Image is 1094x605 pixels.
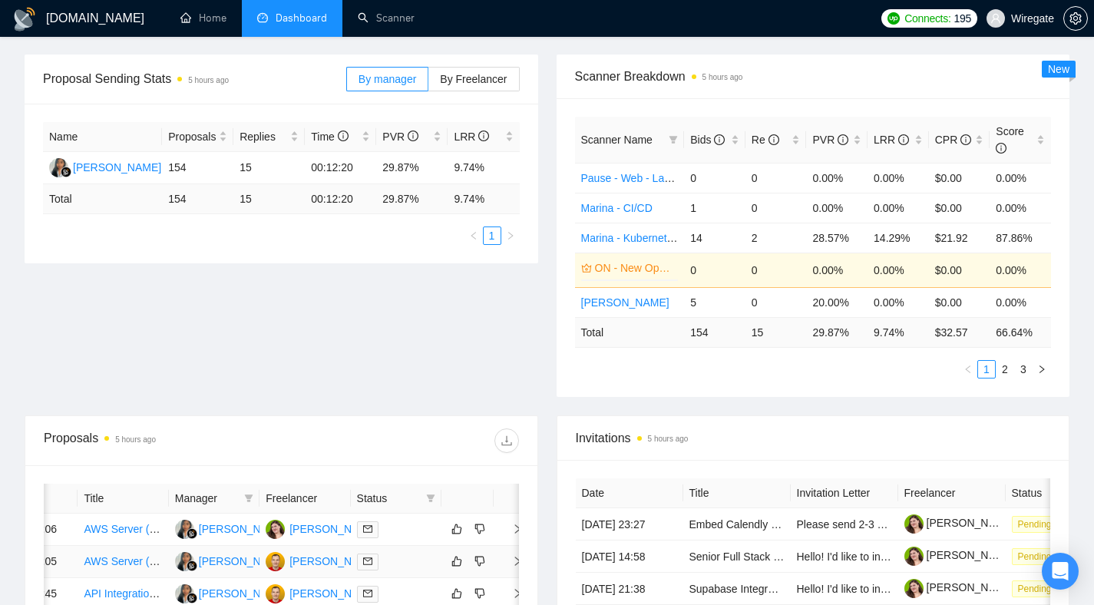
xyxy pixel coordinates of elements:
a: AWS Server (nginx) - Secure Connection Issue [84,523,308,535]
th: Freelancer [259,484,350,514]
td: 0.00% [990,253,1051,287]
span: info-circle [898,134,909,145]
th: Proposals [162,122,233,152]
span: PVR [382,131,418,143]
td: 154 [162,152,233,184]
td: Supabase Integration with Bolt Frontend + Social Logins & Feature Setup [683,573,791,605]
img: GA [175,552,194,571]
td: 0.00% [990,163,1051,193]
a: GA[PERSON_NAME] [175,587,287,599]
span: LRR [454,131,489,143]
a: ON - New Opportunities [595,260,676,276]
td: 14.29% [868,223,929,253]
span: dislike [474,555,485,567]
span: info-circle [338,131,349,141]
td: 29.87 % [376,184,448,214]
td: 154 [162,184,233,214]
td: 87.86% [990,223,1051,253]
a: Marina - Kubernetes [581,232,679,244]
a: MS[PERSON_NAME] [266,554,378,567]
button: left [959,360,977,379]
span: info-circle [408,131,418,141]
td: 2 [745,223,807,253]
a: [PERSON_NAME] [581,296,669,309]
a: Pending [1012,517,1064,530]
button: dislike [471,584,489,603]
td: 154 [684,317,745,347]
img: GA [175,520,194,539]
time: 5 hours ago [188,76,229,84]
span: like [451,555,462,567]
span: setting [1064,12,1087,25]
li: 1 [977,360,996,379]
img: c1W1KLMQCN47X1e3Ob0BQqxy9b7U3U-gJnMaw8fgwAX1Cts6-JZXFCgQ7vrVuLmLJf [904,579,924,598]
span: right [500,556,523,567]
a: 1 [484,227,501,244]
td: 0.00% [806,253,868,287]
button: right [1033,360,1051,379]
span: dashboard [257,12,268,23]
button: like [448,552,466,570]
span: Time [311,131,348,143]
a: API Integrations Specialist [84,587,209,600]
button: dislike [471,552,489,570]
span: left [469,231,478,240]
span: mail [363,589,372,598]
td: 15 [745,317,807,347]
div: [PERSON_NAME] [73,159,161,176]
td: AWS Server (nginx) - Secure Connection Issue [78,514,168,546]
span: By manager [359,73,416,85]
img: MS [266,520,285,539]
a: 3 [1015,361,1032,378]
a: 2 [996,361,1013,378]
td: AWS Server (nginx) - Secure Connection Issue [78,546,168,578]
td: 66.64 % [990,317,1051,347]
a: Supabase Integration with Bolt Frontend + Social Logins & Feature Setup [689,583,1039,595]
img: gigradar-bm.png [187,528,197,539]
td: 20.00% [806,287,868,317]
span: filter [423,487,438,510]
span: download [495,435,518,447]
img: gigradar-bm.png [187,593,197,603]
a: GA[PERSON_NAME] [175,522,287,534]
span: Scanner Name [581,134,653,146]
td: 0 [745,163,807,193]
span: Dashboard [276,12,327,25]
th: Title [78,484,168,514]
span: dislike [474,523,485,535]
td: Embed Calendly Into 2-Step Lead Form [683,508,791,541]
td: 0.00% [806,193,868,223]
td: 0.00% [868,193,929,223]
td: 29.87% [376,152,448,184]
td: 14 [684,223,745,253]
td: 0.00% [806,163,868,193]
span: New [1048,63,1069,75]
div: [PERSON_NAME] [199,553,287,570]
td: 28.57% [806,223,868,253]
td: 15 [233,184,305,214]
span: mail [363,524,372,534]
img: c1W1KLMQCN47X1e3Ob0BQqxy9b7U3U-gJnMaw8fgwAX1Cts6-JZXFCgQ7vrVuLmLJf [904,514,924,534]
img: gigradar-bm.png [187,560,197,571]
th: Freelancer [898,478,1006,508]
time: 5 hours ago [648,435,689,443]
button: right [501,226,520,245]
td: 00:12:20 [305,184,376,214]
span: dislike [474,587,485,600]
span: filter [426,494,435,503]
div: [PERSON_NAME] [289,521,378,537]
td: 9.74 % [868,317,929,347]
td: $0.00 [929,163,990,193]
td: 0.00% [868,163,929,193]
td: 0 [745,193,807,223]
td: $0.00 [929,193,990,223]
td: 15 [233,152,305,184]
img: MS [266,552,285,571]
li: Next Page [501,226,520,245]
a: Pause - Web - Laravel [581,172,688,184]
div: [PERSON_NAME] [199,521,287,537]
span: LRR [874,134,909,146]
li: Previous Page [959,360,977,379]
a: GA[PERSON_NAME] [49,160,161,173]
span: info-circle [768,134,779,145]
